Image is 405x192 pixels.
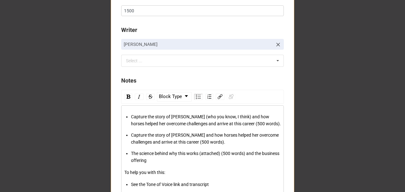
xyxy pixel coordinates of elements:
[157,92,192,102] div: rdw-dropdown
[227,94,235,100] div: Unlink
[157,92,191,101] a: Block Type
[124,94,132,100] div: Bold
[156,92,193,102] div: rdw-block-control
[131,182,209,187] span: See the Tone of Voice link and transcript
[215,92,237,102] div: rdw-link-control
[124,41,272,47] p: [PERSON_NAME]
[216,94,224,100] div: Link
[194,94,203,100] div: Unordered
[123,92,156,102] div: rdw-inline-control
[131,114,281,126] span: Capture the story of [PERSON_NAME] (who you know, I think) and how horses helped her overcome cha...
[146,94,155,100] div: Strikethrough
[193,92,215,102] div: rdw-list-control
[131,151,280,163] span: The science behind why this works (attached) (500 words) and the business offering
[121,90,284,104] div: rdw-toolbar
[121,76,136,85] label: Notes
[124,170,165,175] span: To help you with this:
[124,57,152,65] div: Select ...
[205,94,213,100] div: Ordered
[121,26,137,34] label: Writer
[159,93,182,101] span: Block Type
[135,94,144,100] div: Italic
[131,133,280,145] span: Capture the story of [PERSON_NAME] and how horses helped her overcome challenges and arrive at th...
